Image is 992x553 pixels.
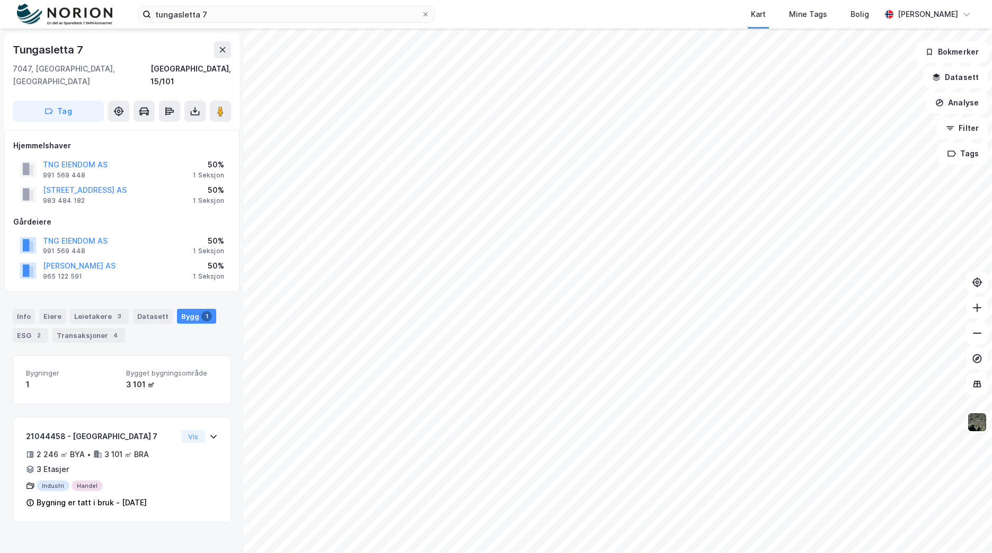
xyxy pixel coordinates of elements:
div: 3 101 ㎡ [126,378,218,391]
img: norion-logo.80e7a08dc31c2e691866.png [17,4,112,25]
div: Mine Tags [789,8,827,21]
div: Bygning er tatt i bruk - [DATE] [37,496,147,509]
div: Transaksjoner [52,328,125,343]
input: Søk på adresse, matrikkel, gårdeiere, leietakere eller personer [151,6,421,22]
button: Tag [13,101,104,122]
div: 50% [193,235,224,247]
div: Bolig [851,8,869,21]
div: 3 Etasjer [37,463,69,476]
div: 1 Seksjon [193,247,224,255]
button: Filter [937,118,988,139]
div: 50% [193,260,224,272]
iframe: Chat Widget [939,502,992,553]
button: Analyse [926,92,988,113]
div: 991 569 448 [43,247,85,255]
div: 21044458 - [GEOGRAPHIC_DATA] 7 [26,430,177,443]
div: Kontrollprogram for chat [939,502,992,553]
div: 965 122 591 [43,272,82,281]
button: Vis [181,430,205,443]
div: 1 Seksjon [193,197,224,205]
div: 991 569 448 [43,171,85,180]
div: 3 [114,311,125,322]
button: Bokmerker [916,41,988,63]
div: [GEOGRAPHIC_DATA], 15/101 [150,63,231,88]
div: Datasett [133,309,173,324]
div: Info [13,309,35,324]
div: 1 Seksjon [193,272,224,281]
img: 9k= [967,412,987,432]
span: Bygget bygningsområde [126,369,218,378]
div: 1 Seksjon [193,171,224,180]
div: 50% [193,158,224,171]
div: 3 101 ㎡ BRA [104,448,149,461]
div: 1 [26,378,118,391]
div: Gårdeiere [13,216,231,228]
div: • [87,450,91,459]
div: [PERSON_NAME] [898,8,958,21]
div: 983 484 182 [43,197,85,205]
div: Leietakere [70,309,129,324]
div: Bygg [177,309,216,324]
div: Kart [751,8,766,21]
div: 50% [193,184,224,197]
div: 2 [33,330,44,341]
button: Tags [938,143,988,164]
div: Hjemmelshaver [13,139,231,152]
div: Eiere [39,309,66,324]
div: 7047, [GEOGRAPHIC_DATA], [GEOGRAPHIC_DATA] [13,63,150,88]
div: ESG [13,328,48,343]
div: Tungasletta 7 [13,41,85,58]
div: 1 [201,311,212,322]
span: Bygninger [26,369,118,378]
button: Datasett [923,67,988,88]
div: 2 246 ㎡ BYA [37,448,85,461]
div: 4 [110,330,121,341]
